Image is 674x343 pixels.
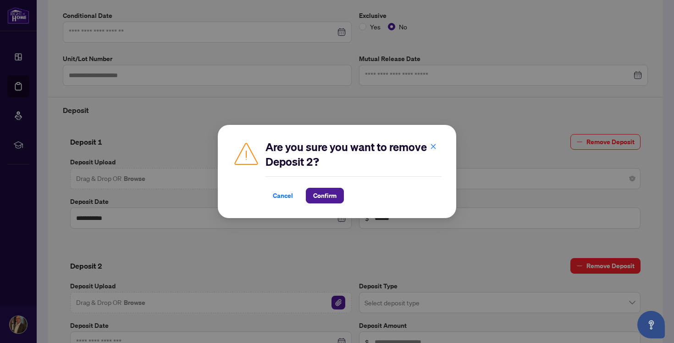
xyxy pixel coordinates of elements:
span: Confirm [313,188,337,203]
button: Open asap [637,311,665,338]
span: close [430,143,436,150]
h2: Are you sure you want to remove Deposit 2? [265,140,442,169]
span: Cancel [273,188,293,203]
img: Caution Icon [232,140,260,167]
button: Cancel [265,188,300,203]
button: Confirm [306,188,344,203]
